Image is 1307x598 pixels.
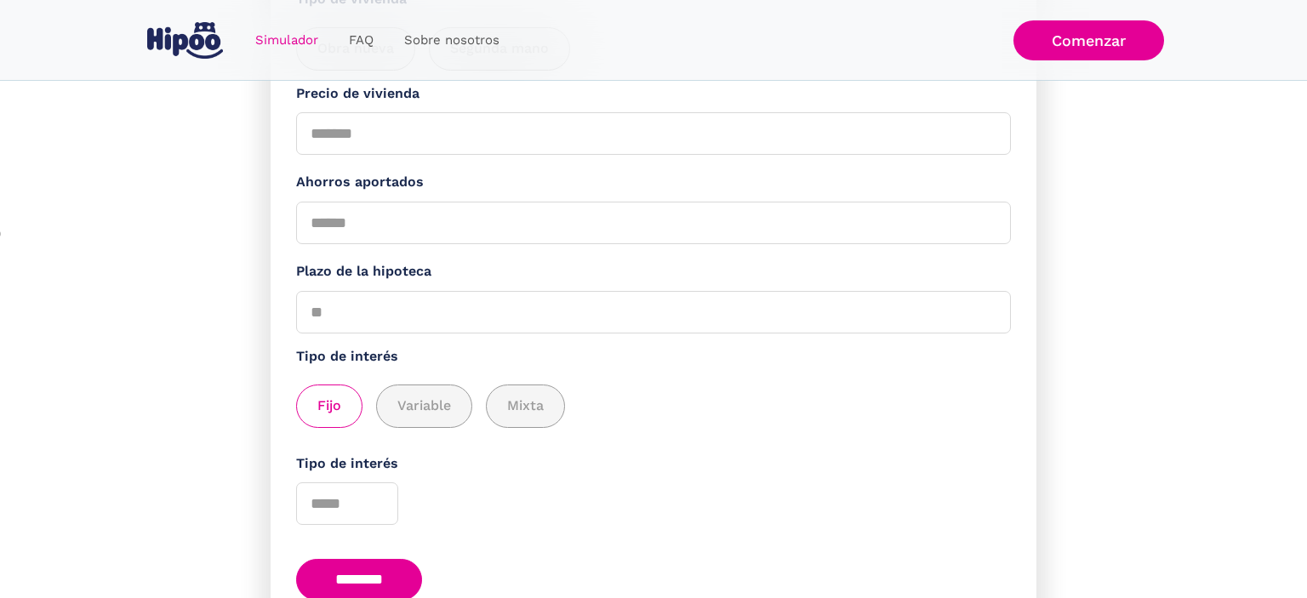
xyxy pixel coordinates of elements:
[296,453,1011,475] label: Tipo de interés
[317,396,341,417] span: Fijo
[389,24,515,57] a: Sobre nosotros
[296,172,1011,193] label: Ahorros aportados
[296,83,1011,105] label: Precio de vivienda
[296,261,1011,282] label: Plazo de la hipoteca
[296,384,1011,428] div: add_description_here
[397,396,451,417] span: Variable
[1013,20,1164,60] a: Comenzar
[240,24,334,57] a: Simulador
[334,24,389,57] a: FAQ
[143,15,226,65] a: home
[296,346,1011,367] label: Tipo de interés
[507,396,544,417] span: Mixta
